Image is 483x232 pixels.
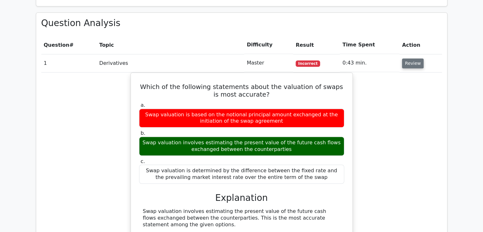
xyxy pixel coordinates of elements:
[402,58,424,68] button: Review
[244,36,293,54] th: Difficulty
[138,83,345,98] h5: Which of the following statements about the valuation of swaps is most accurate?
[340,54,399,72] td: 0:43 min.
[41,18,442,29] h3: Question Analysis
[141,158,145,164] span: c.
[399,36,442,54] th: Action
[41,54,97,72] td: 1
[97,36,244,54] th: Topic
[139,165,344,184] div: Swap valuation is determined by the difference between the fixed rate and the prevailing market i...
[41,36,97,54] th: #
[97,54,244,72] td: Derivatives
[141,130,145,136] span: b.
[139,137,344,156] div: Swap valuation involves estimating the present value of the future cash flows exchanged between t...
[340,36,399,54] th: Time Spent
[296,60,320,67] span: Incorrect
[139,109,344,128] div: Swap valuation is based on the notional principal amount exchanged at the initiation of the swap ...
[244,54,293,72] td: Master
[44,42,70,48] span: Question
[293,36,340,54] th: Result
[141,102,145,108] span: a.
[143,193,340,203] h3: Explanation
